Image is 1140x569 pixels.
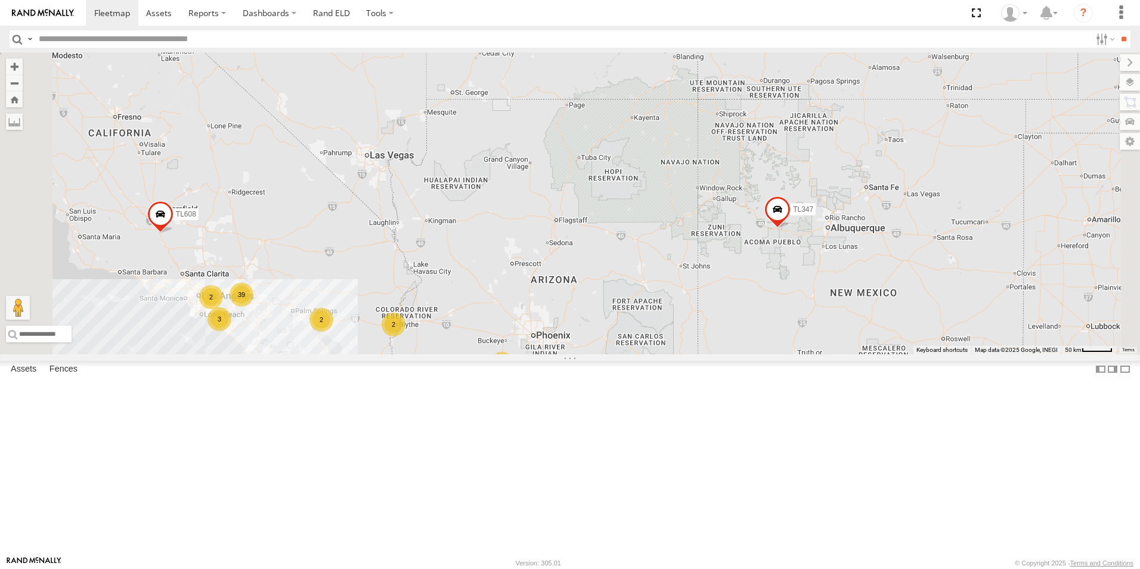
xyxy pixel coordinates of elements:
[1074,4,1093,23] i: ?
[176,210,196,218] span: TL608
[5,361,42,378] label: Assets
[1015,559,1133,567] div: © Copyright 2025 -
[1119,361,1131,378] label: Hide Summary Table
[382,313,405,336] div: 2
[207,307,231,331] div: 3
[7,557,61,569] a: Visit our Website
[6,113,23,130] label: Measure
[6,296,30,320] button: Drag Pegman onto the map to open Street View
[916,346,968,354] button: Keyboard shortcuts
[230,283,253,307] div: 39
[1070,559,1133,567] a: Terms and Conditions
[6,91,23,107] button: Zoom Home
[44,361,83,378] label: Fences
[199,285,223,309] div: 2
[1061,346,1116,354] button: Map Scale: 50 km per 48 pixels
[793,205,813,214] span: TL347
[1120,133,1140,150] label: Map Settings
[1065,347,1082,353] span: 50 km
[6,75,23,91] button: Zoom out
[997,4,1031,22] div: Daniel Del Muro
[6,58,23,75] button: Zoom in
[516,559,561,567] div: Version: 305.01
[1095,361,1107,378] label: Dock Summary Table to the Left
[490,352,514,376] div: 2
[309,308,333,332] div: 2
[12,9,74,17] img: rand-logo.svg
[25,30,35,48] label: Search Query
[1107,361,1119,378] label: Dock Summary Table to the Right
[975,347,1058,353] span: Map data ©2025 Google, INEGI
[1091,30,1117,48] label: Search Filter Options
[1122,348,1135,352] a: Terms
